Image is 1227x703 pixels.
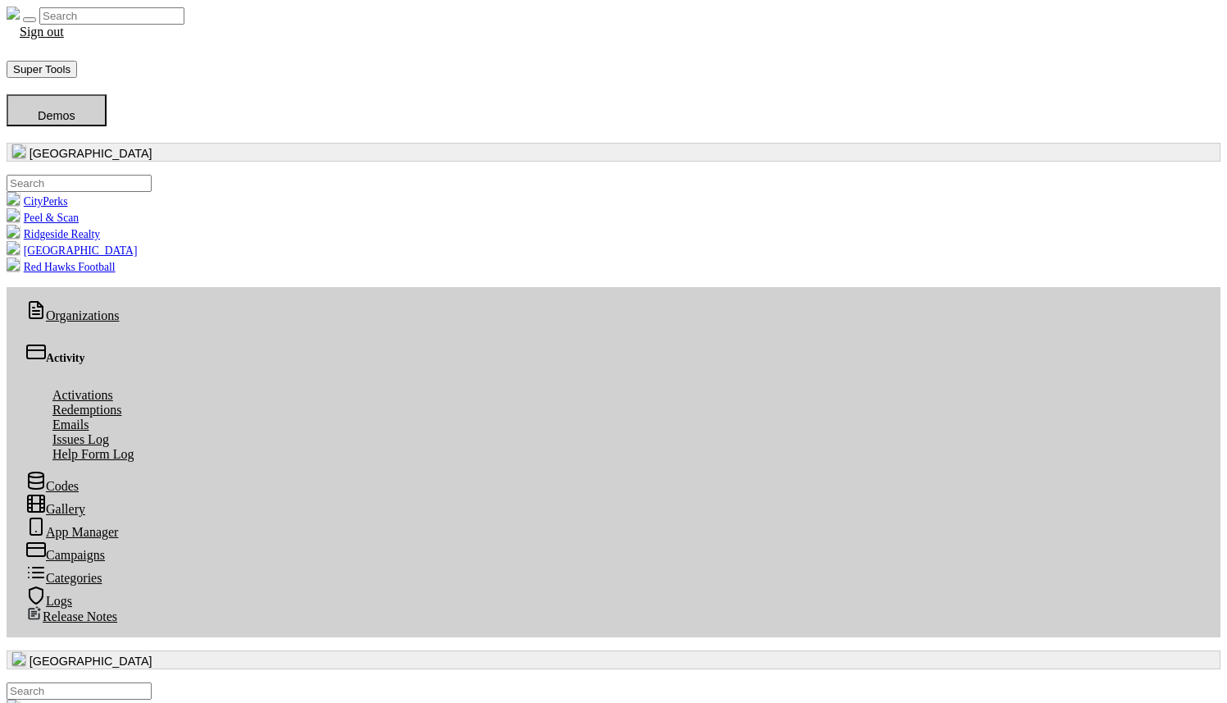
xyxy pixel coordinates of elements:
[7,261,116,273] a: Red Hawks Football
[7,212,79,224] a: Peel & Scan
[7,192,20,205] img: KU1gjHo6iQoewuS2EEpjC7SefdV31G12oQhDVBj4.png
[39,7,184,25] input: Search
[7,7,20,20] img: real_perks_logo-01.svg
[7,143,1220,162] button: [GEOGRAPHIC_DATA]
[7,225,20,238] img: mqtmdW2lgt3F7IVbFvpqGuNrUBzchY4PLaWToHMU.png
[7,241,20,254] img: LcHXC8OmAasj0nmL6Id6sMYcOaX2uzQAQ5e8h748.png
[39,400,134,419] a: Redemptions
[12,652,25,665] img: 0SBPtshqTvrgEtdEgrWk70gKnUHZpYRm94MZ5hDb.png
[39,430,122,449] a: Issues Log
[7,61,77,78] button: Super Tools
[39,415,102,434] a: Emails
[7,228,100,240] a: Ridgeside Realty
[13,568,115,587] a: Categories
[13,607,130,626] a: Release Notes
[7,244,137,257] a: [GEOGRAPHIC_DATA]
[7,258,20,271] img: B4TTOcektNnJKTnx2IcbGdeHDbTXjfJiwl6FNTjm.png
[39,445,148,463] a: Help Form Log
[7,175,152,192] input: .form-control-sm
[13,477,92,495] a: Codes
[26,342,1201,365] div: Activity
[23,17,36,22] button: Toggle navigation
[7,682,152,700] input: .form-control-sm
[13,500,98,518] a: Gallery
[7,94,107,126] button: Demos
[7,22,77,41] a: Sign out
[7,651,1220,669] button: [GEOGRAPHIC_DATA]
[13,306,132,325] a: Organizations
[13,591,85,610] a: Logs
[7,195,67,208] a: CityPerks
[7,208,20,221] img: xEJfzBn14Gqk52WXYUPJGPZZY80lB8Gpb3Y1ccPk.png
[13,546,118,564] a: Campaigns
[7,175,1220,274] ul: [GEOGRAPHIC_DATA]
[39,386,126,404] a: Activations
[13,523,131,541] a: App Manager
[12,144,25,157] img: 0SBPtshqTvrgEtdEgrWk70gKnUHZpYRm94MZ5hDb.png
